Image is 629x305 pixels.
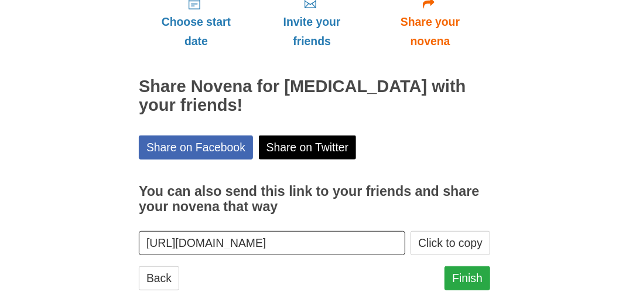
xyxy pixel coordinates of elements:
[445,266,490,290] a: Finish
[411,231,490,255] button: Click to copy
[139,135,253,160] a: Share on Facebook
[382,12,478,51] span: Share your novena
[151,12,242,51] span: Choose start date
[139,77,490,115] h2: Share Novena for [MEDICAL_DATA] with your friends!
[139,184,490,214] h3: You can also send this link to your friends and share your novena that way
[259,135,357,160] a: Share on Twitter
[265,12,358,51] span: Invite your friends
[139,266,179,290] a: Back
